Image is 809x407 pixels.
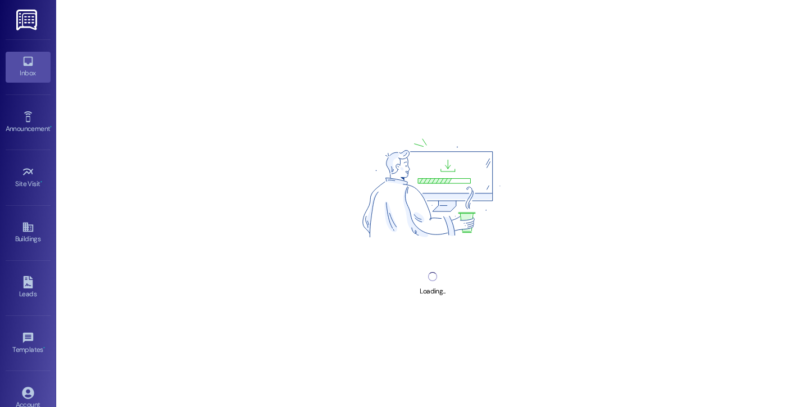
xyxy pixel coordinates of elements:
[40,178,42,186] span: •
[6,328,51,359] a: Templates •
[420,286,445,297] div: Loading...
[50,123,52,131] span: •
[16,10,39,30] img: ResiDesk Logo
[6,218,51,248] a: Buildings
[43,344,45,352] span: •
[6,162,51,193] a: Site Visit •
[6,52,51,82] a: Inbox
[6,273,51,303] a: Leads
